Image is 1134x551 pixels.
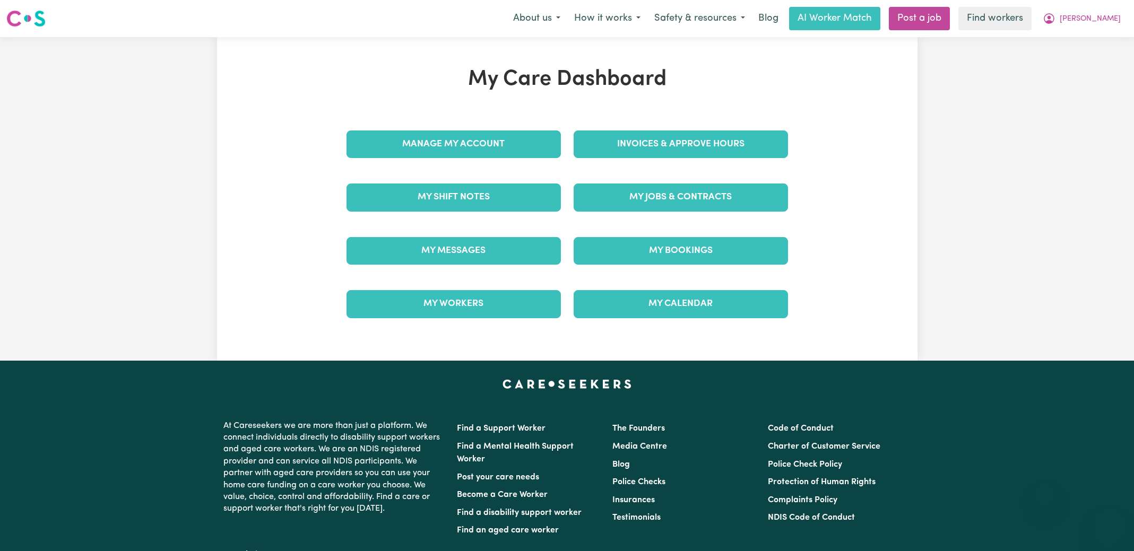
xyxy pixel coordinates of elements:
[889,7,950,30] a: Post a job
[647,7,752,30] button: Safety & resources
[574,237,788,265] a: My Bookings
[789,7,880,30] a: AI Worker Match
[347,290,561,318] a: My Workers
[567,7,647,30] button: How it works
[6,9,46,28] img: Careseekers logo
[768,496,837,504] a: Complaints Policy
[612,513,661,522] a: Testimonials
[612,460,630,469] a: Blog
[768,424,834,433] a: Code of Conduct
[574,183,788,211] a: My Jobs & Contracts
[503,380,631,388] a: Careseekers home page
[612,442,667,451] a: Media Centre
[768,513,855,522] a: NDIS Code of Conduct
[1036,7,1128,30] button: My Account
[1035,483,1056,504] iframe: Close message
[347,183,561,211] a: My Shift Notes
[457,442,574,463] a: Find a Mental Health Support Worker
[347,130,561,158] a: Manage My Account
[347,237,561,265] a: My Messages
[768,478,876,486] a: Protection of Human Rights
[612,478,665,486] a: Police Checks
[457,473,539,482] a: Post your care needs
[768,460,842,469] a: Police Check Policy
[752,7,785,30] a: Blog
[612,496,655,504] a: Insurances
[340,67,794,92] h1: My Care Dashboard
[457,491,548,499] a: Become a Care Worker
[506,7,567,30] button: About us
[1092,509,1126,543] iframe: Button to launch messaging window
[6,6,46,31] a: Careseekers logo
[1060,13,1121,25] span: [PERSON_NAME]
[958,7,1032,30] a: Find workers
[768,442,880,451] a: Charter of Customer Service
[612,424,665,433] a: The Founders
[457,424,546,433] a: Find a Support Worker
[574,290,788,318] a: My Calendar
[574,130,788,158] a: Invoices & Approve Hours
[223,416,444,519] p: At Careseekers we are more than just a platform. We connect individuals directly to disability su...
[457,509,582,517] a: Find a disability support worker
[457,526,559,535] a: Find an aged care worker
